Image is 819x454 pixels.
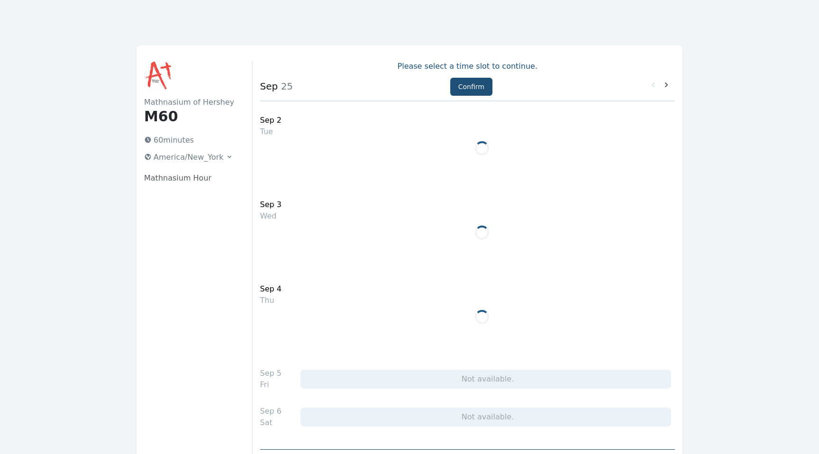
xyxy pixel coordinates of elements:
img: Mathnasium of Hershey [144,61,174,91]
div: Wed [260,210,282,222]
p: Please select a time slot to continue. [260,61,675,72]
button: Confirm [450,78,492,96]
h1: M60 [144,108,237,125]
span: 25 [278,81,293,92]
h2: Mathnasium of Hershey [144,97,237,108]
div: Not available. [300,408,671,427]
div: Tue [260,126,282,137]
div: Thu [260,295,282,306]
div: Sep 5 [260,368,282,379]
p: 60 minutes [140,133,237,148]
div: Sep 2 [260,115,282,126]
strong: Sep [260,81,278,92]
div: Fri [260,379,282,390]
button: America/New_York [140,150,237,165]
div: Sep 4 [260,283,282,295]
div: Sep 6 [260,406,282,417]
div: Not available. [300,370,671,389]
div: Sep 3 [260,199,282,210]
p: Mathnasium Hour [144,173,237,184]
div: Sat [260,417,282,428]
